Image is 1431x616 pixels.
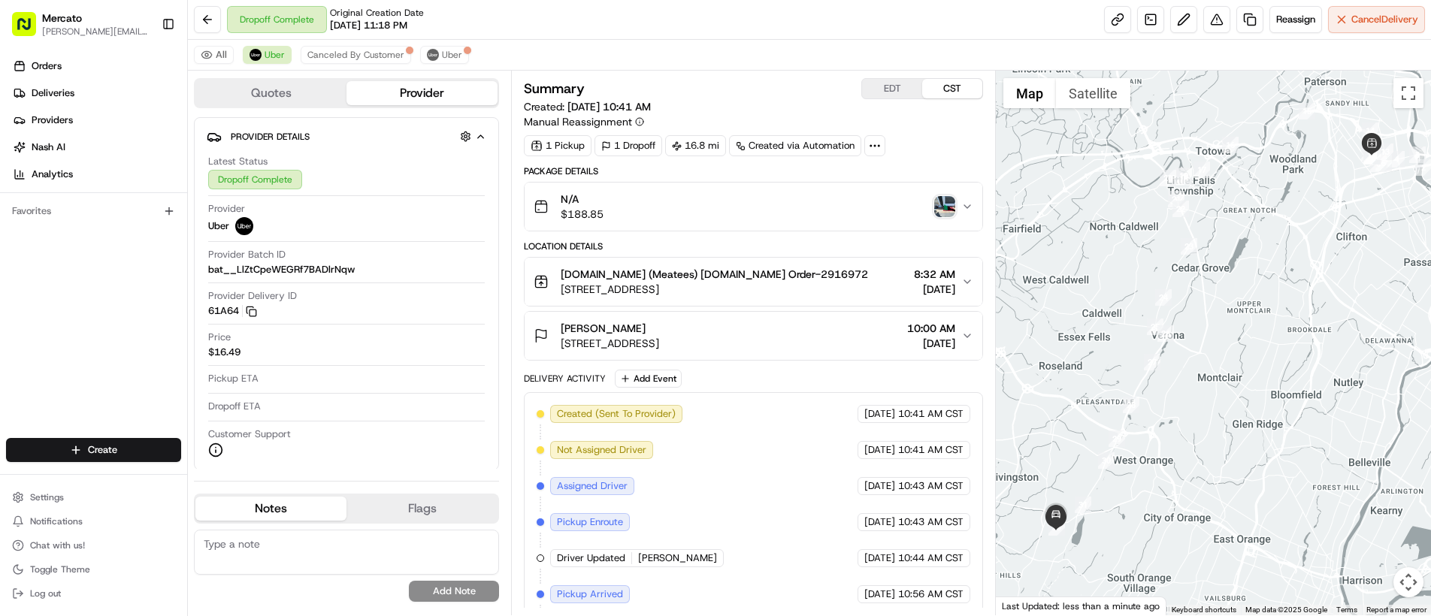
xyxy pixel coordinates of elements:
div: 28 [1123,397,1139,413]
div: 6 [1370,156,1387,172]
span: [STREET_ADDRESS] [561,336,659,351]
div: 29 [1109,430,1125,447]
button: Show street map [1003,78,1056,108]
button: Settings [6,487,181,508]
div: 27 [1144,354,1160,370]
button: Chat with us! [6,535,181,556]
div: 30 [1098,452,1115,469]
span: Deliveries [32,86,74,100]
span: Uber [265,49,285,61]
span: [DATE] [864,443,895,457]
h3: Summary [524,82,585,95]
button: Canceled By Customer [301,46,411,64]
div: Created via Automation [729,135,861,156]
span: Created (Sent To Provider) [557,407,676,421]
img: uber-new-logo.jpeg [250,49,262,61]
div: Delivery Activity [524,373,606,385]
div: Location Details [524,240,983,252]
span: [PERSON_NAME] [638,551,717,565]
span: Create [88,443,117,457]
div: 14 [1362,122,1378,139]
button: [PERSON_NAME][STREET_ADDRESS]10:00 AM[DATE] [525,312,982,360]
span: Canceled By Customer [307,49,404,61]
span: [DATE] [907,336,955,351]
span: N/A [561,192,604,207]
span: Customer Support [208,427,291,441]
span: [DATE] [864,407,895,421]
span: 10:44 AM CST [898,551,964,565]
div: 4 [1388,151,1405,168]
div: 16 [1222,137,1239,153]
button: Add Event [615,370,682,388]
button: 61A64 [208,304,257,318]
span: Settings [30,491,64,503]
span: Original Creation Date [330,7,424,19]
span: Analytics [32,168,73,181]
div: Package Details [524,165,983,177]
span: [PERSON_NAME] [561,321,646,336]
button: EDT [862,79,922,98]
button: Notes [195,497,346,521]
span: Price [208,331,231,344]
button: Log out [6,583,181,604]
button: [PERSON_NAME][EMAIL_ADDRESS][PERSON_NAME][DOMAIN_NAME] [42,26,150,38]
span: $188.85 [561,207,604,222]
span: Created: [524,99,651,114]
button: All [194,46,234,64]
button: Show satellite imagery [1056,78,1130,108]
span: Pickup Arrived [557,587,623,601]
span: [DOMAIN_NAME] (Meatees) [DOMAIN_NAME] Order-2916972 [561,267,868,282]
div: 20 [1160,170,1176,186]
button: Manual Reassignment [524,114,644,129]
div: 33 [1048,519,1065,536]
span: Provider [208,202,245,216]
a: Terms (opens in new tab) [1336,605,1357,614]
div: 26 [1157,325,1174,342]
button: Notifications [6,511,181,532]
span: Not Assigned Driver [557,443,646,457]
span: Pickup Enroute [557,515,623,529]
div: 15 [1299,103,1315,119]
div: Favorites [6,199,181,223]
span: Chat with us! [30,539,85,551]
span: Uber [208,219,229,233]
div: 19 [1175,168,1192,184]
button: Mercato[PERSON_NAME][EMAIL_ADDRESS][PERSON_NAME][DOMAIN_NAME] [6,6,156,42]
span: Dropoff ETA [208,400,261,413]
div: 13 [1377,143,1393,160]
div: 12 [1363,147,1380,164]
span: $16.49 [208,346,241,359]
span: Toggle Theme [30,563,90,575]
a: Providers [6,108,187,132]
span: [DATE] [864,479,895,493]
button: CST [922,79,982,98]
div: 17 [1194,162,1210,178]
span: Assigned Driver [557,479,628,493]
img: Google [1000,596,1049,615]
span: 10:43 AM CST [898,479,964,493]
img: uber-new-logo.jpeg [235,217,253,235]
span: Reassign [1276,13,1315,26]
a: Analytics [6,162,187,186]
button: Toggle Theme [6,559,181,580]
span: [DATE] [914,282,955,297]
div: 3 [1409,146,1426,163]
button: Keyboard shortcuts [1172,605,1236,615]
span: 8:32 AM [914,267,955,282]
a: Deliveries [6,81,187,105]
img: photo_proof_of_delivery image [934,196,955,217]
a: Nash AI [6,135,187,159]
button: Mercato [42,11,82,26]
button: Map camera controls [1393,567,1423,597]
span: bat__LlZtCpeWEGRf7BADlrNqw [208,263,355,276]
span: 10:00 AM [907,321,955,336]
div: 18 [1175,168,1192,185]
span: 10:41 AM CST [898,443,964,457]
span: Log out [30,587,61,599]
a: Open this area in Google Maps (opens a new window) [1000,596,1049,615]
div: Last Updated: less than a minute ago [996,596,1166,615]
span: Orders [32,59,62,73]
